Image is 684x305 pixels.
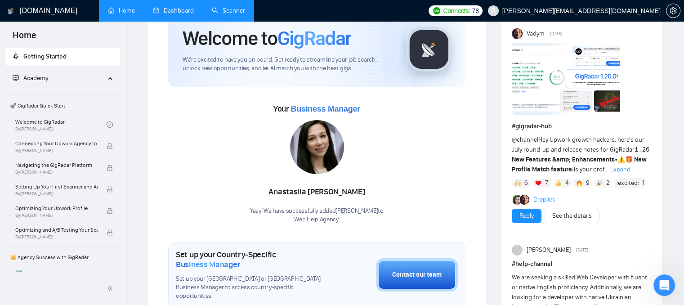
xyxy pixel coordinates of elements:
span: Setting Up Your First Scanner and Auto-Bidder [15,182,98,191]
span: check-circle [107,121,113,128]
div: Contact our team [392,270,442,280]
iframe: Intercom live chat [653,274,675,296]
span: 7 [545,179,548,188]
img: Alex B [513,195,523,205]
span: By [PERSON_NAME] [15,213,98,218]
span: 1 [642,179,644,188]
span: Expand [610,166,630,173]
span: Your [273,104,360,114]
button: Collapse window [270,4,287,21]
span: Home [5,29,44,48]
span: Navigating the GigRadar Platform [15,161,98,170]
span: fund-projection-screen [13,75,19,81]
span: Connects: [443,6,470,16]
code: 1.26 [635,146,650,153]
span: 78 [472,6,479,16]
img: F09AC4U7ATU-image.png [512,43,620,115]
img: 1706116703718-multi-26.jpg [290,120,344,174]
span: Academy [13,74,48,82]
span: We're excited to have you on board. Get ready to streamline your job search, unlock new opportuni... [183,56,392,73]
img: Vadym [512,28,523,39]
span: lock [107,186,113,193]
button: setting [666,4,680,18]
img: upwork-logo.png [433,7,440,14]
a: See the details [552,211,592,221]
span: Set up your [GEOGRAPHIC_DATA] or [GEOGRAPHIC_DATA] Business Manager to access country-specific op... [176,275,331,301]
span: @channel [512,136,538,144]
a: dashboardDashboard [153,7,194,14]
a: 1️⃣ Start Here [15,266,107,286]
span: lock [107,208,113,214]
button: Reply [512,209,541,223]
a: Reply [519,211,534,221]
span: Academy [23,74,48,82]
span: 9 [586,179,589,188]
span: lock [107,143,113,149]
span: Hey Upwork growth hackers, here's our July round-up and release notes for GigRadar • is your prof... [512,136,650,173]
a: searchScanner [212,7,245,14]
img: 🔥 [576,180,582,186]
span: :excited: [616,178,639,188]
span: By [PERSON_NAME] [15,148,98,153]
span: 4 [565,179,569,188]
strong: New Features &amp; Enhancements [512,156,615,163]
span: 2 [606,179,610,188]
img: ❤️ [535,180,541,186]
span: [PERSON_NAME] [526,245,570,255]
span: 🚀 GigRadar Quick Start [6,97,119,115]
span: Connecting Your Upwork Agency to GigRadar [15,139,98,148]
h1: # help-channel [512,259,651,269]
span: By [PERSON_NAME] [15,191,98,197]
span: Vadym [526,29,544,39]
h1: Welcome to [183,26,351,50]
p: Web Help Agency . [250,215,384,224]
span: ⚠️ [617,156,625,163]
img: gigradar-logo.png [407,27,452,72]
a: setting [666,7,680,14]
span: 6 [524,179,528,188]
img: 🎉 [596,180,603,186]
span: rocket [13,53,19,59]
a: 2replies [533,195,555,204]
h1: # gigradar-hub [512,121,651,131]
span: By [PERSON_NAME] [15,170,98,175]
span: Business Manager [176,260,240,269]
img: 👍 [555,180,562,186]
a: homeHome [108,7,135,14]
a: Welcome to GigRadarBy[PERSON_NAME] [15,115,107,135]
span: Optimizing Your Upwork Profile [15,204,98,213]
div: Anastasiia [PERSON_NAME] [250,184,384,200]
span: 🎁 [625,156,633,163]
span: GigRadar [277,26,351,50]
span: lock [107,165,113,171]
li: Getting Started [5,48,120,66]
button: See the details [545,209,599,223]
span: By [PERSON_NAME] [15,234,98,240]
span: [DATE] [550,30,562,38]
span: user [490,8,496,14]
span: 👑 Agency Success with GigRadar [6,248,119,266]
div: Yaay! We have successfully added [PERSON_NAME] to [250,207,384,224]
img: logo [8,4,14,18]
h1: Set up your Country-Specific [176,250,331,269]
div: Close [287,4,304,20]
button: Contact our team [376,258,458,292]
span: Business Manager [291,104,360,113]
img: 🙌 [514,180,521,186]
span: double-left [107,284,116,293]
span: Optimizing and A/B Testing Your Scanner for Better Results [15,225,98,234]
span: Getting Started [23,53,67,60]
button: go back [6,4,23,21]
span: lock [107,229,113,236]
span: [DATE] [576,246,588,254]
